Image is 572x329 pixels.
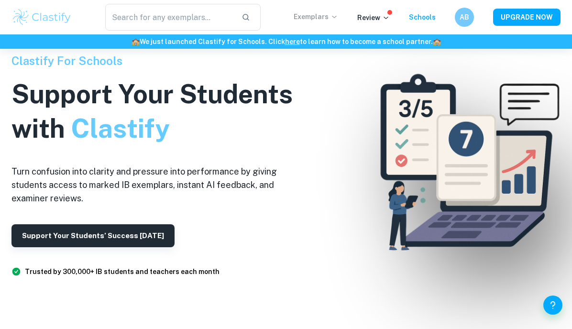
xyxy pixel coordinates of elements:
[433,38,441,45] span: 🏫
[360,59,572,271] img: Clastify For Schools Hero
[25,266,220,277] h6: Trusted by 300,000+ IB students and teachers each month
[11,77,308,146] h1: Support Your Students with
[455,8,474,27] button: AB
[294,11,338,22] p: Exemplars
[357,12,390,23] p: Review
[11,165,308,205] h6: Turn confusion into clarity and pressure into performance by giving students access to marked IB ...
[11,224,175,247] button: Support Your Students’ Success [DATE]
[11,52,308,69] h6: Clastify For Schools
[285,38,300,45] a: here
[132,38,140,45] span: 🏫
[71,113,169,143] span: Clastify
[409,13,436,21] a: Schools
[105,4,233,31] input: Search for any exemplars...
[543,296,562,315] button: Help and Feedback
[459,12,470,22] h6: AB
[2,36,570,47] h6: We just launched Clastify for Schools. Click to learn how to become a school partner.
[11,8,72,27] img: Clastify logo
[493,9,561,26] button: UPGRADE NOW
